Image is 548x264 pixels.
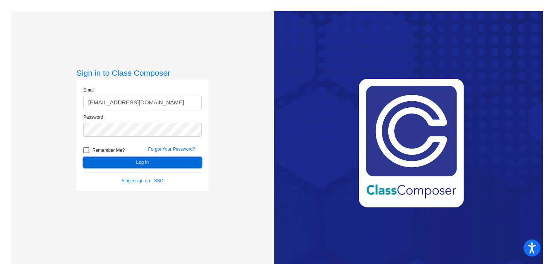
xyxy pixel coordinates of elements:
[83,87,95,93] label: Email
[83,157,202,168] button: Log In
[77,68,208,78] h3: Sign in to Class Composer
[148,146,195,152] a: Forgot Your Password?
[92,146,125,155] span: Remember Me?
[83,114,103,121] label: Password
[121,178,163,183] a: Single sign on - SSO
